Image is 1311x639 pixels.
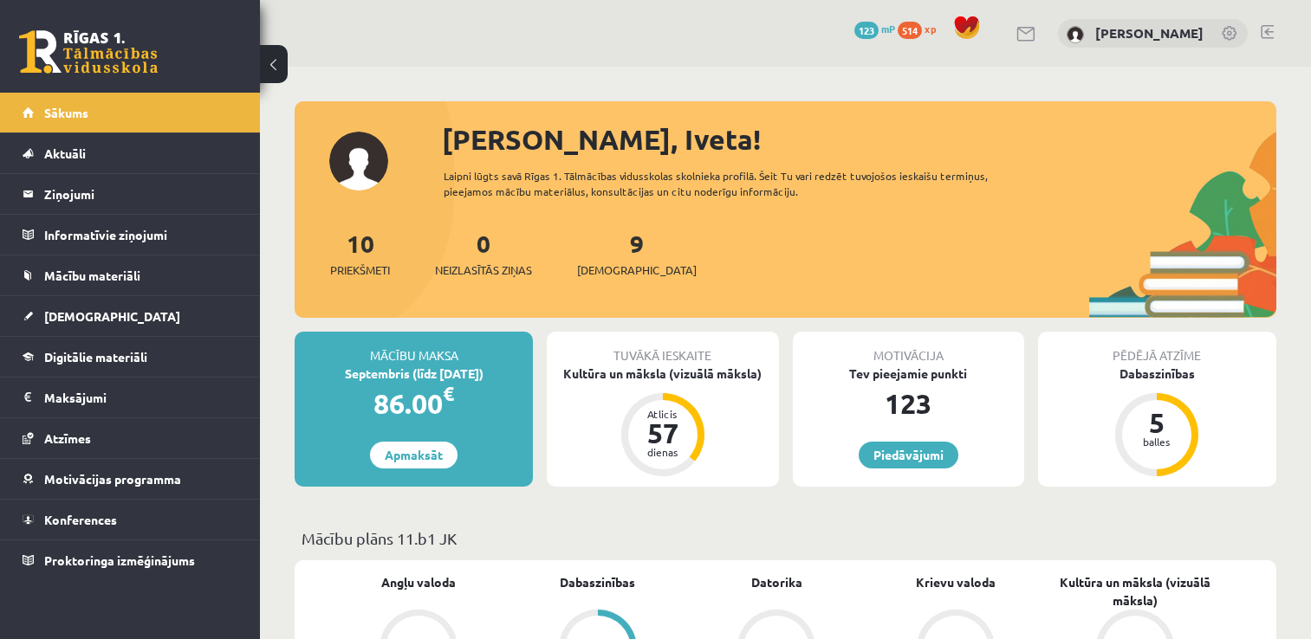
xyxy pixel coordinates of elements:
a: Konferences [23,500,238,539]
span: 514 [898,22,922,39]
a: Kultūra un māksla (vizuālā māksla) [1045,573,1224,610]
div: Tuvākā ieskaite [547,332,778,365]
div: [PERSON_NAME], Iveta! [442,119,1276,160]
a: Motivācijas programma [23,459,238,499]
a: Apmaksāt [370,442,458,468]
a: Dabaszinības 5 balles [1038,365,1276,479]
a: Digitālie materiāli [23,337,238,377]
span: Digitālie materiāli [44,349,147,365]
div: Motivācija [793,332,1024,365]
div: 5 [1131,409,1183,436]
div: Atlicis [637,409,689,419]
span: mP [881,22,895,35]
a: Informatīvie ziņojumi [23,215,238,255]
span: Mācību materiāli [44,268,140,283]
span: Motivācijas programma [44,471,181,487]
div: balles [1131,436,1183,447]
a: 0Neizlasītās ziņas [435,228,532,279]
span: Neizlasītās ziņas [435,261,532,279]
a: [DEMOGRAPHIC_DATA] [23,296,238,336]
a: 9[DEMOGRAPHIC_DATA] [577,228,697,279]
a: Atzīmes [23,418,238,458]
p: Mācību plāns 11.b1 JK [302,526,1269,550]
span: € [443,381,454,406]
div: Mācību maksa [295,332,533,365]
span: [DEMOGRAPHIC_DATA] [44,308,180,324]
span: Proktoringa izmēģinājums [44,552,195,568]
legend: Informatīvie ziņojumi [44,215,238,255]
a: Krievu valoda [916,573,996,591]
a: Rīgas 1. Tālmācības vidusskola [19,30,158,74]
span: Konferences [44,512,117,527]
div: Laipni lūgts savā Rīgas 1. Tālmācības vidusskolas skolnieka profilā. Šeit Tu vari redzēt tuvojošo... [444,168,1033,199]
a: Maksājumi [23,378,238,417]
div: 86.00 [295,383,533,424]
div: Pēdējā atzīme [1038,332,1276,365]
span: [DEMOGRAPHIC_DATA] [577,261,697,279]
legend: Ziņojumi [44,174,238,214]
div: dienas [637,447,689,457]
a: Kultūra un māksla (vizuālā māksla) Atlicis 57 dienas [547,365,778,479]
a: 123 mP [854,22,895,35]
span: Atzīmes [44,430,91,446]
div: Kultūra un māksla (vizuālā māksla) [547,365,778,383]
div: Dabaszinības [1038,365,1276,383]
a: Mācību materiāli [23,255,238,295]
legend: Maksājumi [44,378,238,417]
a: Sākums [23,93,238,132]
a: Ziņojumi [23,174,238,214]
div: Tev pieejamie punkti [793,365,1024,383]
span: Aktuāli [44,145,86,161]
a: 10Priekšmeti [330,228,390,279]
a: Proktoringa izmēģinājums [23,540,238,580]
a: 514 xp [898,22,944,35]
div: 123 [793,383,1024,424]
a: Angļu valoda [381,573,456,591]
div: 57 [637,419,689,447]
span: xp [925,22,936,35]
span: Priekšmeti [330,261,390,279]
div: Septembris (līdz [DATE]) [295,365,533,383]
a: Piedāvājumi [859,442,958,468]
a: Dabaszinības [560,573,635,591]
a: Aktuāli [23,133,238,173]
span: 123 [854,22,879,39]
span: Sākums [44,105,88,120]
a: Datorika [751,573,802,591]
img: Iveta Eglīte [1067,26,1084,43]
a: [PERSON_NAME] [1095,24,1204,42]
